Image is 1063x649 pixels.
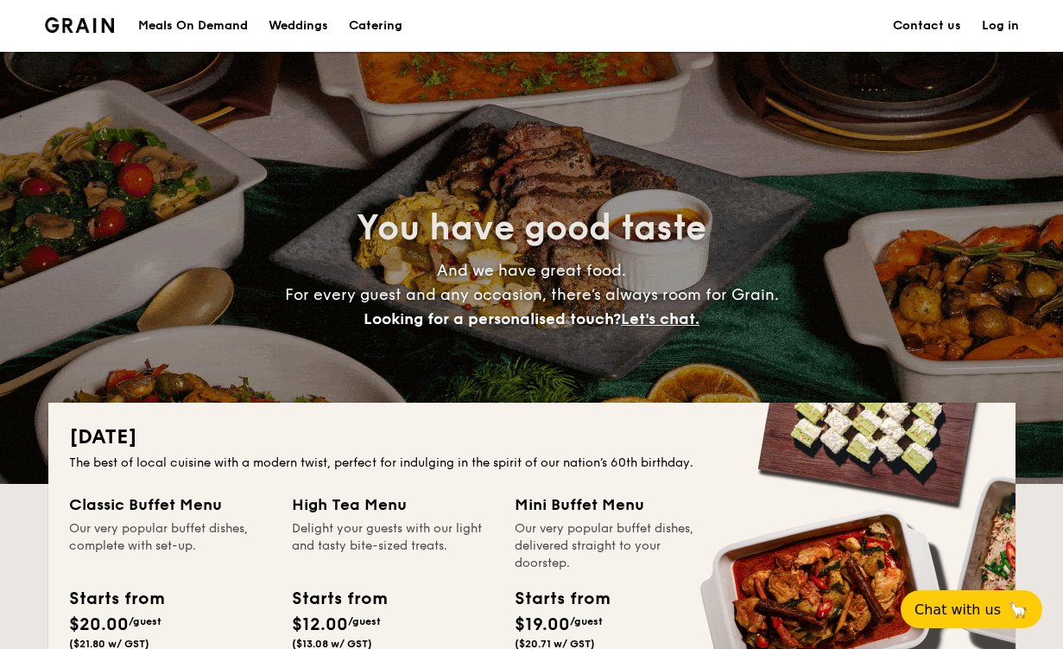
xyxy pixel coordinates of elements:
span: /guest [570,615,603,627]
span: You have good taste [357,207,706,249]
div: Our very popular buffet dishes, complete with set-up. [69,520,271,572]
span: $19.00 [515,614,570,635]
div: High Tea Menu [292,493,494,517]
span: /guest [129,615,161,627]
span: /guest [348,615,381,627]
div: The best of local cuisine with a modern twist, perfect for indulging in the spirit of our nation’... [69,455,995,472]
button: Chat with us🦙 [901,590,1042,628]
span: Looking for a personalised touch? [364,309,621,328]
h2: [DATE] [69,423,995,451]
span: 🦙 [1008,600,1028,620]
div: Starts from [292,586,386,612]
span: $20.00 [69,614,129,635]
span: $12.00 [292,614,348,635]
div: Starts from [515,586,609,612]
div: Mini Buffet Menu [515,493,717,517]
img: Grain [45,17,115,33]
div: Starts from [69,586,163,612]
div: Our very popular buffet dishes, delivered straight to your doorstep. [515,520,717,572]
span: Chat with us [914,601,1001,618]
div: Delight your guests with our light and tasty bite-sized treats. [292,520,494,572]
span: Let's chat. [621,309,699,328]
a: Logotype [45,17,115,33]
span: And we have great food. For every guest and any occasion, there’s always room for Grain. [285,261,779,328]
div: Classic Buffet Menu [69,493,271,517]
